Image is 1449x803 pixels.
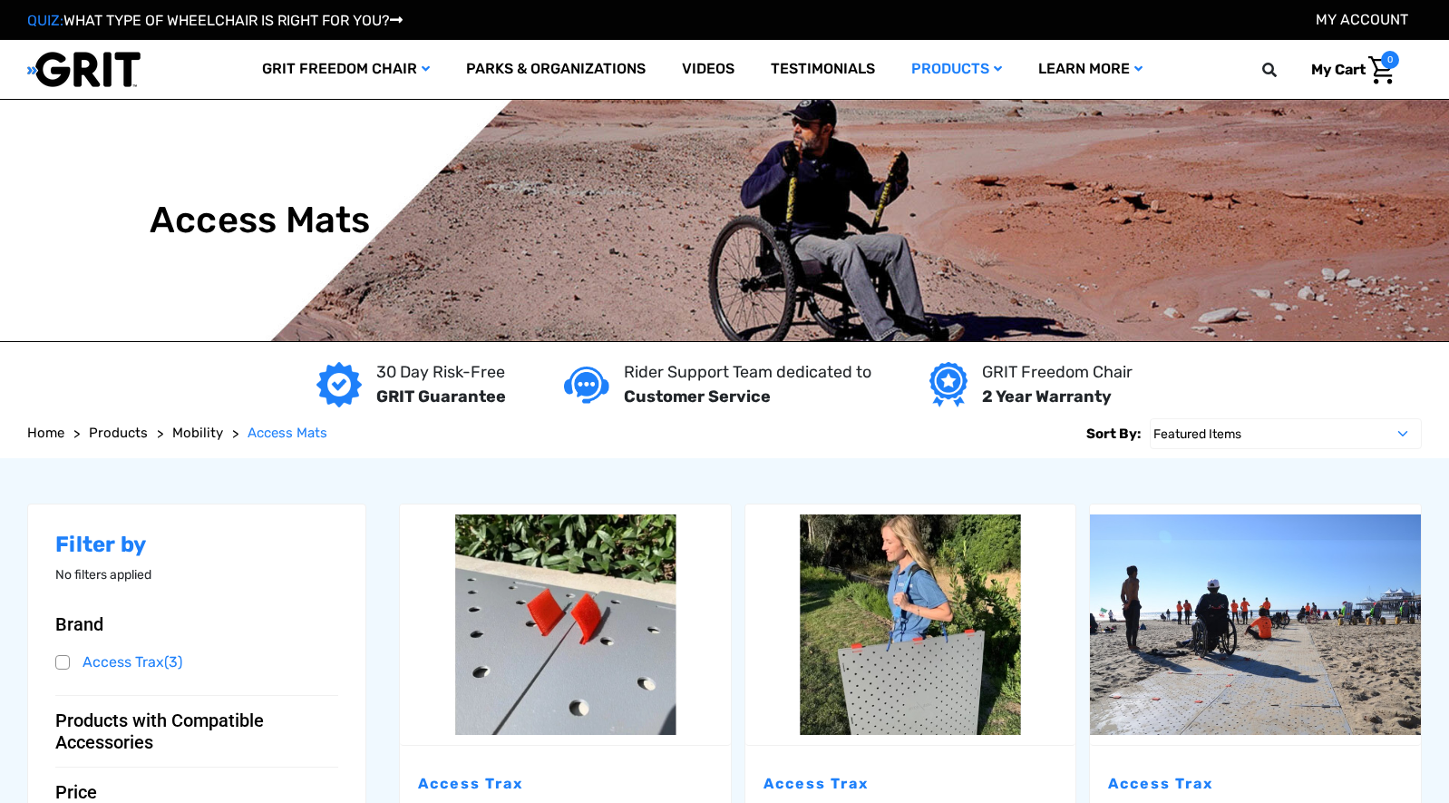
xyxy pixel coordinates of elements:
[400,514,731,735] img: Extra Velcro Hinges by Access Trax
[55,565,338,584] p: No filters applied
[248,423,327,444] a: Access Mats
[172,423,223,444] a: Mobility
[376,387,506,406] strong: GRIT Guarantee
[55,781,97,803] span: Price
[982,360,1133,385] p: GRIT Freedom Chair
[1316,11,1408,28] a: Account
[763,773,1058,795] p: Access Trax
[624,387,771,406] strong: Customer Service
[1368,56,1395,84] img: Cart
[27,423,64,444] a: Home
[624,360,871,385] p: Rider Support Team dedicated to
[745,504,1076,744] a: Carrying Strap by Access Trax,$30.00
[27,12,63,29] span: QUIZ:
[55,710,324,753] span: Products with Compatible Accessories
[564,367,609,404] img: Customer service
[89,425,148,441] span: Products
[164,653,182,671] span: (3)
[1298,51,1399,89] a: Cart with 0 items
[55,781,338,803] button: Price
[172,425,223,441] span: Mobility
[55,649,338,676] a: Access Trax(3)
[982,387,1112,406] strong: 2 Year Warranty
[248,425,327,441] span: Access Mats
[1090,514,1421,735] img: Access Trax Mats
[55,613,338,635] button: Brand
[1090,504,1421,744] a: Access Trax Mats,$77.00
[27,12,403,29] a: QUIZ:WHAT TYPE OF WHEELCHAIR IS RIGHT FOR YOU?
[929,362,967,407] img: Year warranty
[1381,51,1399,69] span: 0
[745,514,1076,735] img: Carrying Strap by Access Trax
[1108,773,1403,795] p: Access Trax
[316,362,362,407] img: GRIT Guarantee
[1020,40,1161,99] a: Learn More
[150,199,371,242] h1: Access Mats
[27,425,64,441] span: Home
[448,40,664,99] a: Parks & Organizations
[376,360,506,385] p: 30 Day Risk-Free
[1086,418,1141,449] label: Sort By:
[244,40,448,99] a: GRIT Freedom Chair
[664,40,753,99] a: Videos
[55,532,338,558] h2: Filter by
[753,40,893,99] a: Testimonials
[1270,51,1298,89] input: Search
[55,710,338,753] button: Products with Compatible Accessories
[418,773,713,795] p: Access Trax
[55,613,103,635] span: Brand
[400,504,731,744] a: Extra Velcro Hinges by Access Trax,$12.00
[27,51,141,88] img: GRIT All-Terrain Wheelchair and Mobility Equipment
[893,40,1020,99] a: Products
[1311,61,1366,78] span: My Cart
[89,423,148,444] a: Products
